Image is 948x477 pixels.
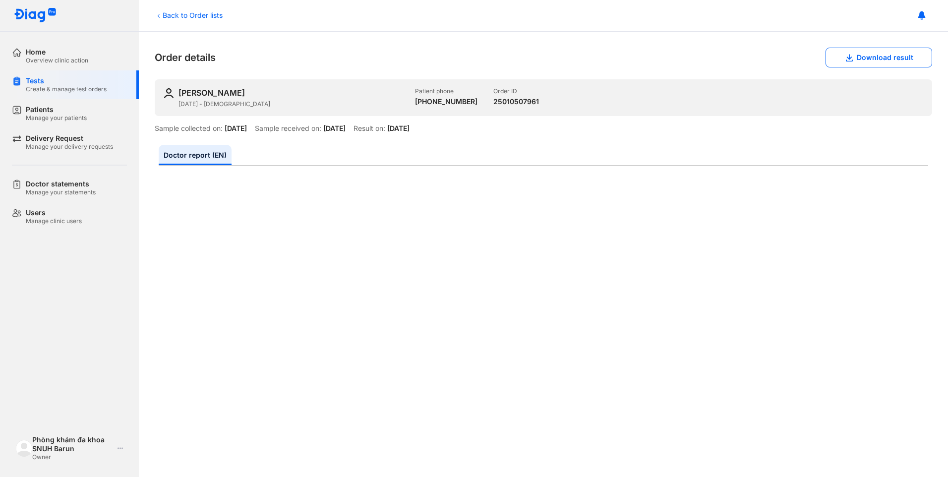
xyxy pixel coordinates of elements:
[16,440,32,456] img: logo
[225,124,247,133] div: [DATE]
[155,124,223,133] div: Sample collected on:
[163,87,175,99] img: user-icon
[26,179,96,188] div: Doctor statements
[155,48,932,67] div: Order details
[255,124,321,133] div: Sample received on:
[26,114,87,122] div: Manage your patients
[32,435,113,453] div: Phòng khám đa khoa SNUH Barun
[415,97,477,106] div: [PHONE_NUMBER]
[493,97,539,106] div: 25010507961
[32,453,113,461] div: Owner
[387,124,410,133] div: [DATE]
[26,208,82,217] div: Users
[415,87,477,95] div: Patient phone
[159,145,232,165] a: Doctor report (EN)
[26,105,87,114] div: Patients
[26,143,113,151] div: Manage your delivery requests
[178,87,245,98] div: [PERSON_NAME]
[26,76,107,85] div: Tests
[354,124,385,133] div: Result on:
[826,48,932,67] button: Download result
[26,48,88,57] div: Home
[178,100,407,108] div: [DATE] - [DEMOGRAPHIC_DATA]
[26,85,107,93] div: Create & manage test orders
[323,124,346,133] div: [DATE]
[493,87,539,95] div: Order ID
[26,57,88,64] div: Overview clinic action
[26,134,113,143] div: Delivery Request
[155,10,223,20] div: Back to Order lists
[26,188,96,196] div: Manage your statements
[26,217,82,225] div: Manage clinic users
[14,8,57,23] img: logo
